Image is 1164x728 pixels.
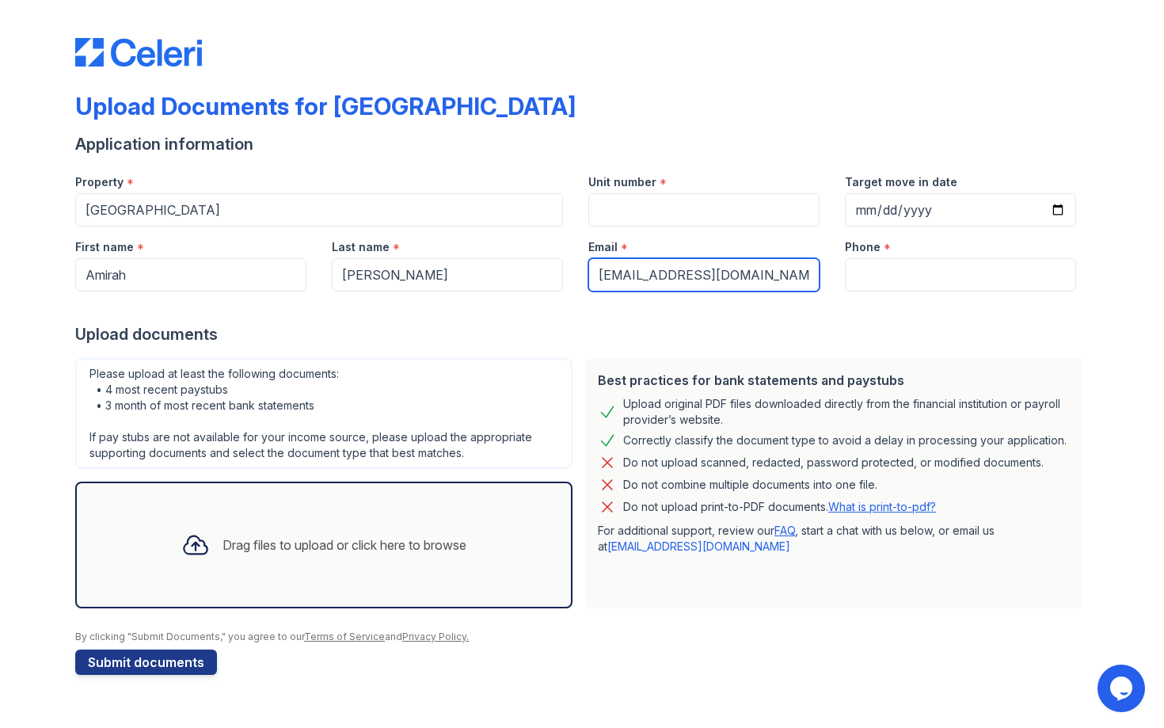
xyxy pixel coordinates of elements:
label: Email [588,239,618,255]
label: Property [75,174,124,190]
a: What is print-to-pdf? [828,500,936,513]
label: Last name [332,239,390,255]
div: Drag files to upload or click here to browse [223,536,466,555]
div: Upload original PDF files downloaded directly from the financial institution or payroll provider’... [623,396,1070,428]
div: Correctly classify the document type to avoid a delay in processing your application. [623,431,1067,450]
a: Privacy Policy. [402,631,469,642]
p: Do not upload print-to-PDF documents. [623,499,936,515]
button: Submit documents [75,650,217,675]
a: FAQ [774,524,795,537]
label: Unit number [588,174,656,190]
div: Best practices for bank statements and paystubs [598,371,1070,390]
a: [EMAIL_ADDRESS][DOMAIN_NAME] [607,539,790,553]
div: Upload Documents for [GEOGRAPHIC_DATA] [75,92,576,120]
iframe: chat widget [1097,665,1148,712]
label: First name [75,239,134,255]
label: Target move in date [845,174,957,190]
div: Please upload at least the following documents: • 4 most recent paystubs • 3 month of most recent... [75,358,572,469]
div: By clicking "Submit Documents," you agree to our and [75,631,1089,643]
div: Do not upload scanned, redacted, password protected, or modified documents. [623,453,1044,472]
label: Phone [845,239,881,255]
div: Upload documents [75,323,1089,345]
a: Terms of Service [304,631,385,642]
div: Do not combine multiple documents into one file. [623,475,877,494]
div: Application information [75,133,1089,155]
img: CE_Logo_Blue-a8612792a0a2168367f1c8372b55b34899dd931a85d93a1a3d3e32e68fde9ad4.png [75,38,202,67]
p: For additional support, review our , start a chat with us below, or email us at [598,523,1070,555]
